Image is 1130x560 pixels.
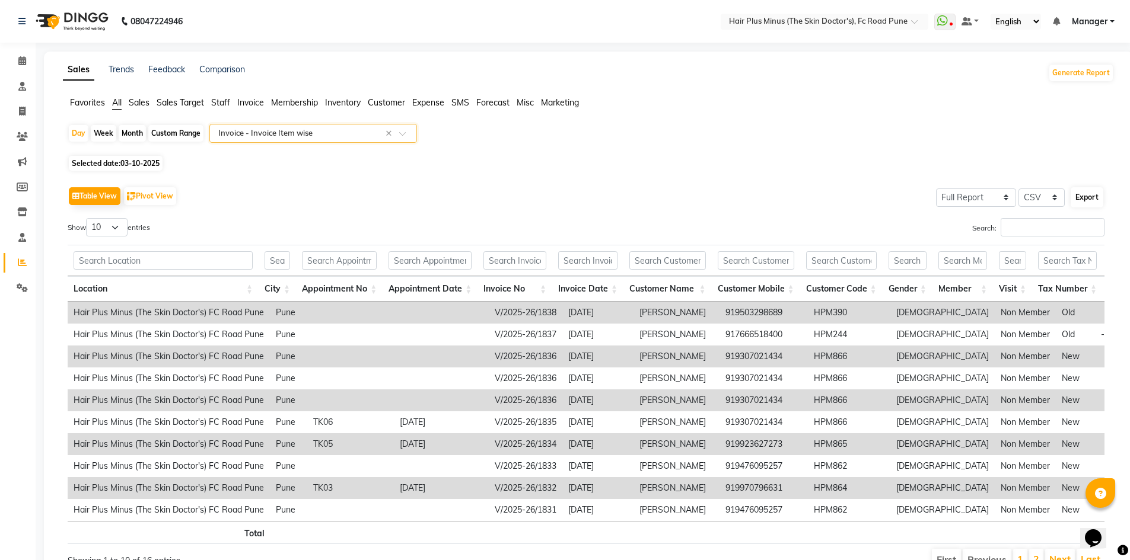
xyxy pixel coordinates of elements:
button: Export [1071,187,1103,207]
span: Membership [271,97,318,108]
td: Hair Plus Minus (The Skin Doctor's) FC Road Pune [68,411,270,433]
th: Invoice No: activate to sort column ascending [478,276,552,302]
td: TK05 [307,433,394,455]
td: [DEMOGRAPHIC_DATA] [890,477,995,499]
td: Hair Plus Minus (The Skin Doctor's) FC Road Pune [68,477,270,499]
td: HPM866 [808,389,890,411]
th: Customer Name: activate to sort column ascending [623,276,711,302]
td: Non Member [995,455,1056,477]
td: [PERSON_NAME] [634,477,720,499]
td: [DATE] [394,477,489,499]
td: HPM862 [808,455,890,477]
td: HPM862 [808,499,890,521]
td: 919307021434 [720,411,808,433]
td: [DEMOGRAPHIC_DATA] [890,367,995,389]
td: New [1056,455,1095,477]
td: Pune [270,389,307,411]
td: [DATE] [562,302,634,324]
td: 919503298689 [720,302,808,324]
td: New [1056,499,1095,521]
td: Non Member [995,477,1056,499]
span: Forecast [476,97,510,108]
td: [DATE] [562,477,634,499]
td: HPM866 [808,367,890,389]
td: [PERSON_NAME] [634,499,720,521]
span: Manager [1072,15,1107,28]
td: V/2025-26/1836 [489,367,562,389]
input: Search Customer Name [629,251,705,270]
td: [DEMOGRAPHIC_DATA] [890,324,995,345]
span: SMS [451,97,469,108]
td: V/2025-26/1831 [489,499,562,521]
td: V/2025-26/1832 [489,477,562,499]
button: Pivot View [124,187,176,205]
input: Search Invoice No [483,251,546,270]
span: Sales Target [157,97,204,108]
th: Tax Number: activate to sort column ascending [1032,276,1103,302]
span: Expense [412,97,444,108]
div: Custom Range [148,125,203,142]
td: [PERSON_NAME] [634,324,720,345]
td: Old [1056,302,1095,324]
td: V/2025-26/1834 [489,433,562,455]
a: Trends [109,64,134,75]
td: [DATE] [394,433,489,455]
span: Sales [129,97,149,108]
td: HPM390 [808,302,890,324]
th: Appointment No: activate to sort column ascending [296,276,383,302]
td: Pune [270,345,307,367]
span: Invoice [237,97,264,108]
th: Appointment Date: activate to sort column ascending [383,276,478,302]
span: Favorites [70,97,105,108]
td: [DEMOGRAPHIC_DATA] [890,411,995,433]
b: 08047224946 [130,5,183,38]
td: [DEMOGRAPHIC_DATA] [890,499,995,521]
th: Visit: activate to sort column ascending [993,276,1032,302]
td: 919307021434 [720,345,808,367]
td: Pune [270,302,307,324]
td: Pune [270,477,307,499]
td: V/2025-26/1835 [489,411,562,433]
th: Total [68,521,270,544]
select: Showentries [86,218,128,236]
td: New [1056,367,1095,389]
td: Non Member [995,367,1056,389]
input: Search Member [938,251,987,270]
span: Misc [517,97,534,108]
td: TK06 [307,411,394,433]
label: Search: [972,218,1104,236]
td: 919923627273 [720,433,808,455]
td: 919307021434 [720,367,808,389]
td: Hair Plus Minus (The Skin Doctor's) FC Road Pune [68,455,270,477]
td: [DATE] [562,345,634,367]
td: [DATE] [562,389,634,411]
span: Inventory [325,97,361,108]
td: [DEMOGRAPHIC_DATA] [890,389,995,411]
td: Non Member [995,411,1056,433]
input: Search Invoice Date [558,251,617,270]
td: New [1056,477,1095,499]
th: Customer Mobile: activate to sort column ascending [712,276,800,302]
td: Hair Plus Minus (The Skin Doctor's) FC Road Pune [68,324,270,345]
td: HPM866 [808,411,890,433]
td: 919476095257 [720,499,808,521]
td: New [1056,411,1095,433]
td: Non Member [995,345,1056,367]
td: Non Member [995,302,1056,324]
td: V/2025-26/1833 [489,455,562,477]
input: Search Customer Mobile [718,251,794,270]
td: [DEMOGRAPHIC_DATA] [890,302,995,324]
div: Day [69,125,88,142]
td: [PERSON_NAME] [634,411,720,433]
td: 919307021434 [720,389,808,411]
span: Customer [368,97,405,108]
td: HPM864 [808,477,890,499]
td: 917666518400 [720,324,808,345]
td: Non Member [995,433,1056,455]
td: New [1056,345,1095,367]
td: Hair Plus Minus (The Skin Doctor's) FC Road Pune [68,433,270,455]
th: Location: activate to sort column ascending [68,276,259,302]
td: Non Member [995,389,1056,411]
input: Search: [1001,218,1104,236]
td: Pune [270,433,307,455]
